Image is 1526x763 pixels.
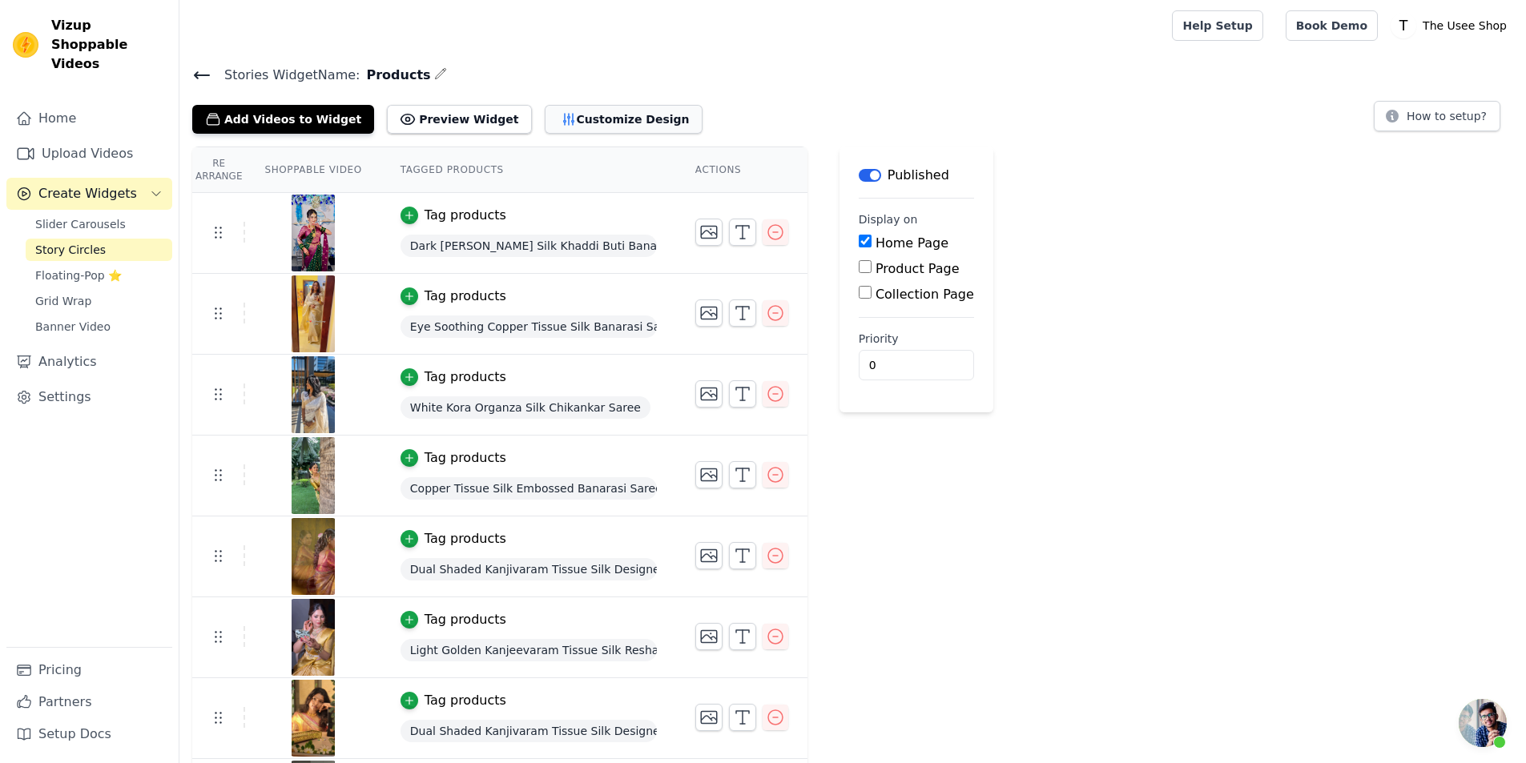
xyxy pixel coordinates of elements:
[695,542,723,569] button: Change Thumbnail
[1416,11,1513,40] p: The Usee Shop
[1172,10,1262,41] a: Help Setup
[1374,112,1500,127] a: How to setup?
[401,610,506,629] button: Tag products
[35,242,106,258] span: Story Circles
[888,166,949,185] p: Published
[6,686,172,718] a: Partners
[291,599,336,676] img: vizup-images-5a98.jpg
[35,267,122,283] span: Floating-Pop ⭐
[192,105,374,134] button: Add Videos to Widget
[381,147,676,193] th: Tagged Products
[245,147,380,193] th: Shoppable Video
[425,367,506,387] div: Tag products
[26,213,172,235] a: Slider Carousels
[211,66,360,85] span: Stories Widget Name:
[401,691,506,710] button: Tag products
[35,293,91,309] span: Grid Wrap
[401,558,657,580] span: Dual Shaded Kanjivaram Tissue Silk Designer Saree
[6,102,172,135] a: Home
[26,315,172,338] a: Banner Video
[6,654,172,686] a: Pricing
[6,346,172,378] a: Analytics
[6,178,172,210] button: Create Widgets
[695,299,723,327] button: Change Thumbnail
[35,216,126,232] span: Slider Carousels
[291,195,336,271] img: vizup-images-0aee.jpg
[401,315,657,338] span: Eye Soothing Copper Tissue Silk Banarasi Saree in [PERSON_NAME] Weave
[401,529,506,548] button: Tag products
[401,639,657,661] span: Light Golden Kanjeevaram Tissue Silk Resham Embossed Floral Banarasi Saree
[387,105,531,134] button: Preview Widget
[26,290,172,312] a: Grid Wrap
[51,16,166,74] span: Vizup Shoppable Videos
[876,235,948,251] label: Home Page
[425,691,506,710] div: Tag products
[291,356,336,433] img: vizup-images-897a.jpg
[1399,18,1408,34] text: T
[26,264,172,287] a: Floating-Pop ⭐
[401,477,657,500] span: Copper Tissue Silk Embossed Banarasi Saree
[425,529,506,548] div: Tag products
[1459,699,1507,747] a: Open chat
[291,518,336,595] img: vizup-images-e64d.jpg
[291,680,336,757] img: vizup-images-b7aa.jpg
[35,319,111,335] span: Banner Video
[401,396,650,419] span: White Kora Organza Silk Chikankar Saree
[401,448,506,468] button: Tag products
[1391,11,1513,40] button: T The Usee Shop
[401,287,506,306] button: Tag products
[13,32,38,58] img: Vizup
[401,720,657,742] span: Dual Shaded Kanjivaram Tissue Silk Designer Saree
[545,105,703,134] button: Customize Design
[695,380,723,408] button: Change Thumbnail
[425,287,506,306] div: Tag products
[26,239,172,261] a: Story Circles
[6,381,172,413] a: Settings
[38,184,137,203] span: Create Widgets
[695,704,723,731] button: Change Thumbnail
[434,64,447,86] div: Edit Name
[695,461,723,488] button: Change Thumbnail
[676,147,807,193] th: Actions
[291,437,336,514] img: vizup-images-c7f5.jpg
[401,206,506,225] button: Tag products
[859,331,974,347] label: Priority
[401,235,657,257] span: Dark [PERSON_NAME] Silk Khaddi Buti Banarasi Saree
[876,287,974,302] label: Collection Page
[6,138,172,170] a: Upload Videos
[291,275,336,352] img: vizup-images-e363.jpg
[6,718,172,750] a: Setup Docs
[695,623,723,650] button: Change Thumbnail
[425,206,506,225] div: Tag products
[425,448,506,468] div: Tag products
[876,261,960,276] label: Product Page
[1286,10,1378,41] a: Book Demo
[401,367,506,387] button: Tag products
[425,610,506,629] div: Tag products
[360,66,430,85] span: Products
[192,147,245,193] th: Re Arrange
[695,219,723,246] button: Change Thumbnail
[1374,101,1500,131] button: How to setup?
[859,211,918,227] legend: Display on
